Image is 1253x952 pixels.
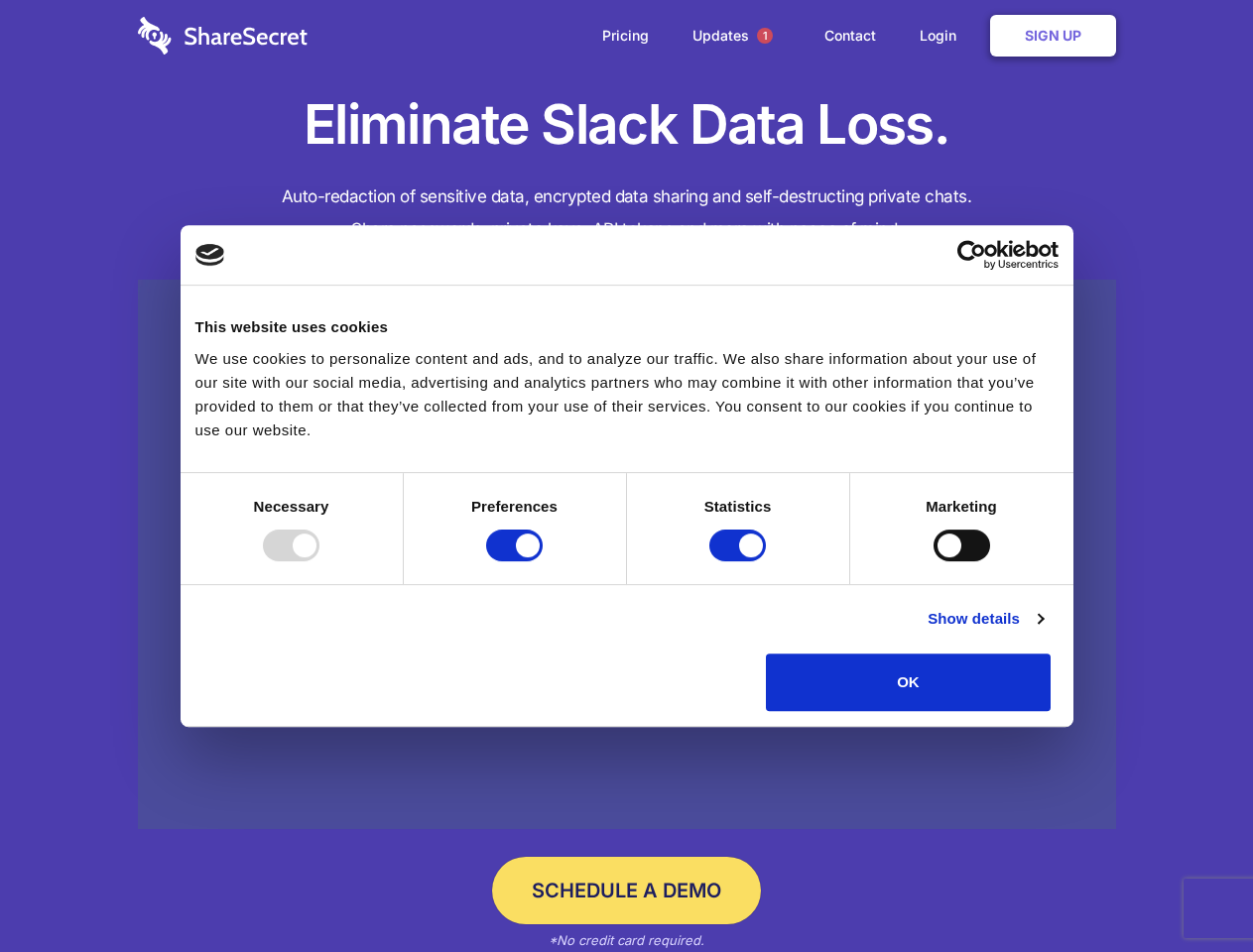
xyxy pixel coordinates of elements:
img: logo-wordmark-white-trans-d4663122ce5f474addd5e946df7df03e33cb6a1c49d2221995e7729f52c070b2.svg [138,17,308,55]
div: We use cookies to personalize content and ads, and to analyze our traffic. We also share informat... [195,347,1059,442]
span: 1 [757,28,773,44]
a: Wistia video thumbnail [138,280,1116,830]
a: Login [900,5,986,66]
strong: Necessary [254,498,329,515]
strong: Preferences [471,498,558,515]
a: Usercentrics Cookiebot - opens in a new window [885,240,1059,270]
button: OK [766,654,1051,711]
a: Sign Up [990,15,1116,57]
a: Show details [928,607,1043,631]
a: Pricing [582,5,669,66]
a: Schedule a Demo [492,857,761,924]
strong: Statistics [704,498,772,515]
h4: Auto-redaction of sensitive data, encrypted data sharing and self-destructing private chats. Shar... [138,180,1116,246]
div: This website uses cookies [195,315,1059,339]
h1: Eliminate Slack Data Loss. [138,89,1116,161]
strong: Marketing [926,498,997,515]
em: *No credit card required. [549,932,704,948]
img: logo [195,244,225,266]
a: Contact [805,5,896,66]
